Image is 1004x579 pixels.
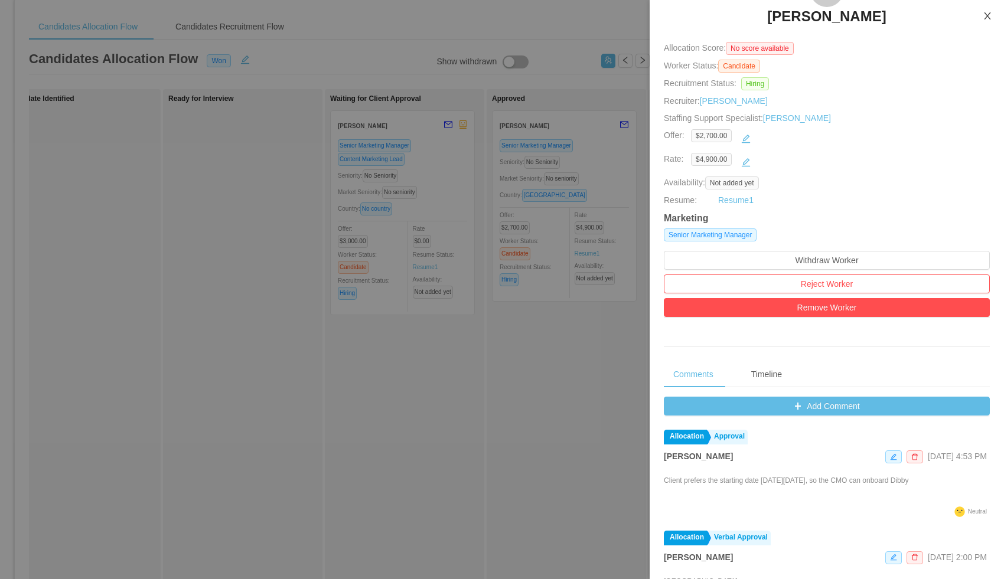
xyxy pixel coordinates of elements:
span: $4,900.00 [691,153,732,166]
strong: Marketing [664,213,709,223]
i: icon: close [983,11,992,21]
span: Not added yet [705,176,759,189]
span: Staffing Support Specialist: [664,113,831,123]
a: Verbal Approval [708,531,771,545]
i: icon: delete [911,453,918,460]
span: Resume: [664,195,697,205]
span: Worker Status: [664,61,718,70]
span: Recruitment Status: [664,78,736,88]
span: $2,700.00 [691,129,732,142]
h3: [PERSON_NAME] [767,7,886,26]
p: Client prefers the starting date [DATE][DATE], so the CMO can onboard Dibby [664,475,908,486]
span: Neutral [968,508,987,515]
span: No score available [726,42,794,55]
span: Availability: [664,178,764,187]
a: [PERSON_NAME] [767,7,886,33]
i: icon: delete [911,554,918,561]
button: Reject Worker [664,274,990,293]
span: [DATE] 2:00 PM [928,552,987,562]
div: Comments [664,361,723,388]
a: Allocation [664,531,707,545]
a: Resume1 [718,194,754,207]
span: Hiring [741,77,769,90]
button: Withdraw Worker [664,251,990,270]
strong: [PERSON_NAME] [664,552,733,562]
a: Allocation [664,430,707,444]
button: icon: edit [736,129,755,148]
strong: [PERSON_NAME] [664,452,733,461]
button: icon: edit [736,153,755,172]
span: Recruiter: [664,96,768,106]
div: Timeline [742,361,791,388]
button: Remove Worker [664,298,990,317]
i: icon: edit [890,453,897,460]
a: [PERSON_NAME] [763,113,831,123]
span: [DATE] 4:53 PM [928,452,987,461]
span: Senior Marketing Manager [664,228,757,241]
span: Allocation Score: [664,43,726,53]
i: icon: edit [890,554,897,561]
span: Candidate [718,60,760,73]
button: icon: plusAdd Comment [664,397,990,416]
a: [PERSON_NAME] [700,96,768,106]
a: Approval [708,430,748,444]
